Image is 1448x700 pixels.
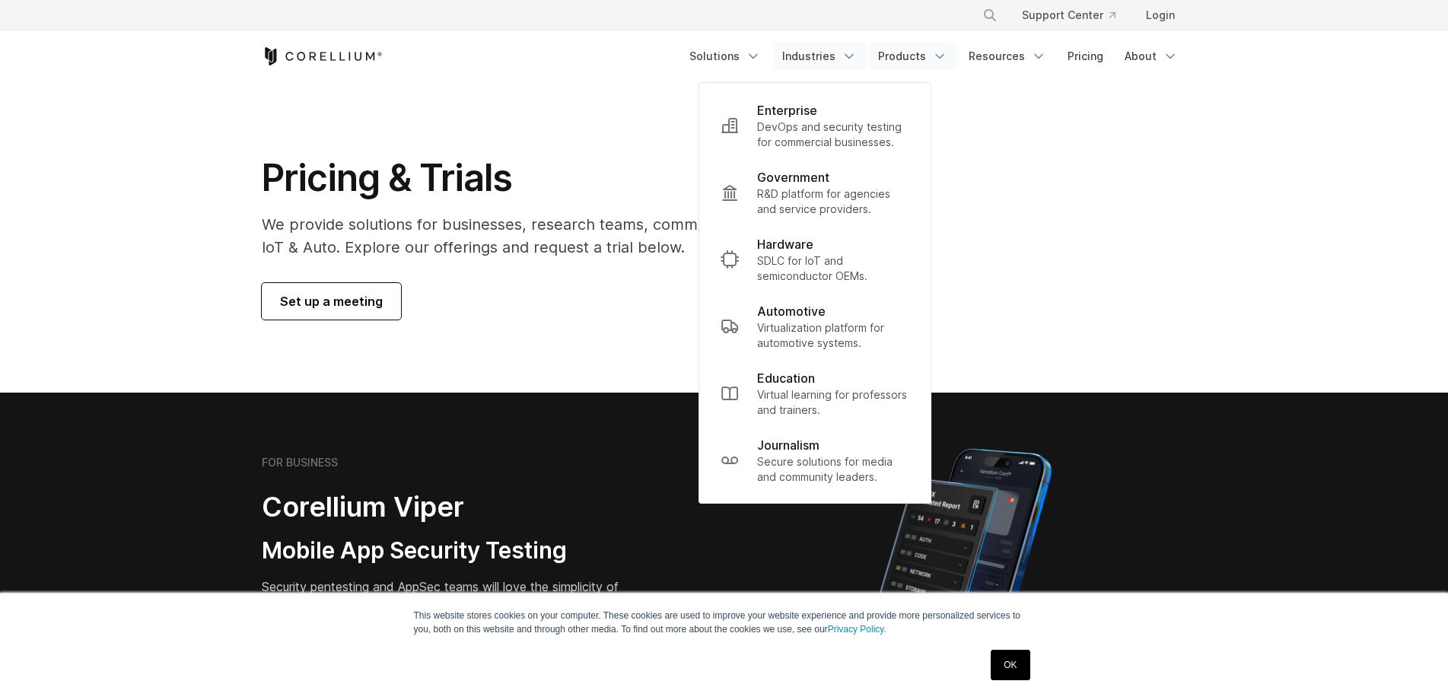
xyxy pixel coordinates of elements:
[757,436,819,454] p: Journalism
[680,43,1187,70] div: Navigation Menu
[708,226,921,293] a: Hardware SDLC for IoT and semiconductor OEMs.
[708,427,921,494] a: Journalism Secure solutions for media and community leaders.
[757,168,829,186] p: Government
[414,609,1035,636] p: This website stores cookies on your computer. These cookies are used to improve your website expe...
[280,292,383,310] span: Set up a meeting
[262,490,651,524] h2: Corellium Viper
[708,293,921,360] a: Automotive Virtualization platform for automotive systems.
[757,119,909,150] p: DevOps and security testing for commercial businesses.
[680,43,770,70] a: Solutions
[773,43,866,70] a: Industries
[262,536,651,565] h3: Mobile App Security Testing
[869,43,956,70] a: Products
[976,2,1004,29] button: Search
[757,302,826,320] p: Automotive
[757,387,909,418] p: Virtual learning for professors and trainers.
[757,369,815,387] p: Education
[959,43,1055,70] a: Resources
[262,283,401,320] a: Set up a meeting
[757,253,909,284] p: SDLC for IoT and semiconductor OEMs.
[708,159,921,226] a: Government R&D platform for agencies and service providers.
[262,155,868,201] h1: Pricing & Trials
[757,320,909,351] p: Virtualization platform for automotive systems.
[964,2,1187,29] div: Navigation Menu
[991,650,1030,680] a: OK
[757,235,813,253] p: Hardware
[262,47,383,65] a: Corellium Home
[1134,2,1187,29] a: Login
[262,456,338,469] h6: FOR BUSINESS
[1115,43,1187,70] a: About
[757,101,817,119] p: Enterprise
[1058,43,1112,70] a: Pricing
[262,577,651,632] p: Security pentesting and AppSec teams will love the simplicity of automated report generation comb...
[757,454,909,485] p: Secure solutions for media and community leaders.
[262,213,868,259] p: We provide solutions for businesses, research teams, community individuals, and IoT & Auto. Explo...
[828,624,886,635] a: Privacy Policy.
[708,360,921,427] a: Education Virtual learning for professors and trainers.
[1010,2,1128,29] a: Support Center
[708,92,921,159] a: Enterprise DevOps and security testing for commercial businesses.
[757,186,909,217] p: R&D platform for agencies and service providers.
